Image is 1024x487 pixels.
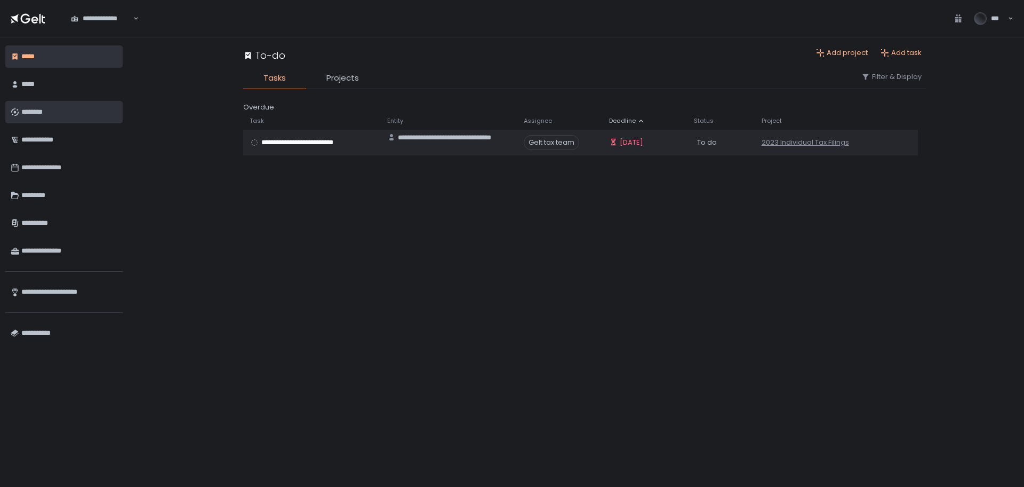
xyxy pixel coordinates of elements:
[861,72,922,82] button: Filter & Display
[326,72,359,84] span: Projects
[816,48,868,58] button: Add project
[697,138,717,147] span: To do
[243,102,926,113] div: Overdue
[620,138,643,147] span: [DATE]
[250,117,264,125] span: Task
[387,117,403,125] span: Entity
[524,117,552,125] span: Assignee
[64,7,139,30] div: Search for option
[881,48,922,58] button: Add task
[694,117,714,125] span: Status
[609,117,636,125] span: Deadline
[762,138,849,147] a: 2023 Individual Tax Filings
[263,72,286,84] span: Tasks
[762,117,782,125] span: Project
[524,135,579,150] span: Gelt tax team
[243,48,285,62] div: To-do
